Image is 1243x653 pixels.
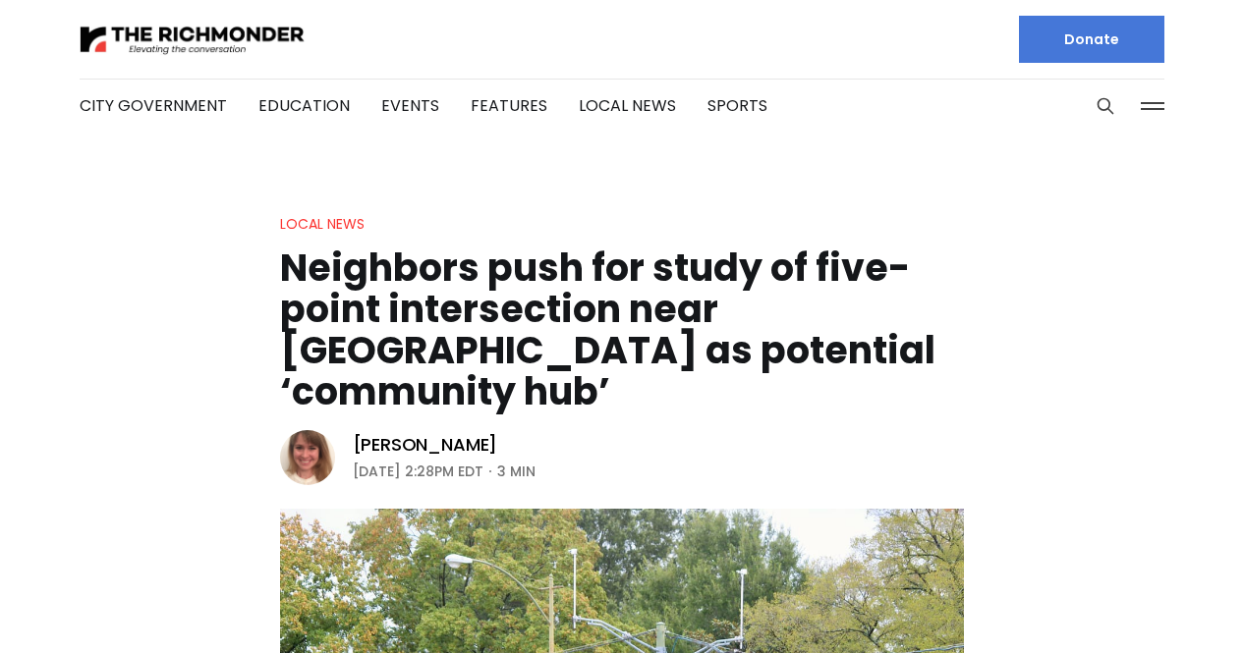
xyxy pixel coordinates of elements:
a: Education [258,94,350,117]
img: Sarah Vogelsong [280,430,335,485]
a: Features [471,94,547,117]
a: Local News [280,214,365,234]
h1: Neighbors push for study of five-point intersection near [GEOGRAPHIC_DATA] as potential ‘communit... [280,247,964,412]
a: Events [381,94,439,117]
iframe: portal-trigger [1077,557,1243,653]
img: The Richmonder [80,23,306,57]
span: 3 min [497,460,536,483]
a: [PERSON_NAME] [353,433,498,457]
a: Sports [707,94,767,117]
time: [DATE] 2:28PM EDT [353,460,483,483]
a: Donate [1019,16,1164,63]
button: Search this site [1091,91,1120,121]
a: City Government [80,94,227,117]
a: Local News [579,94,676,117]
